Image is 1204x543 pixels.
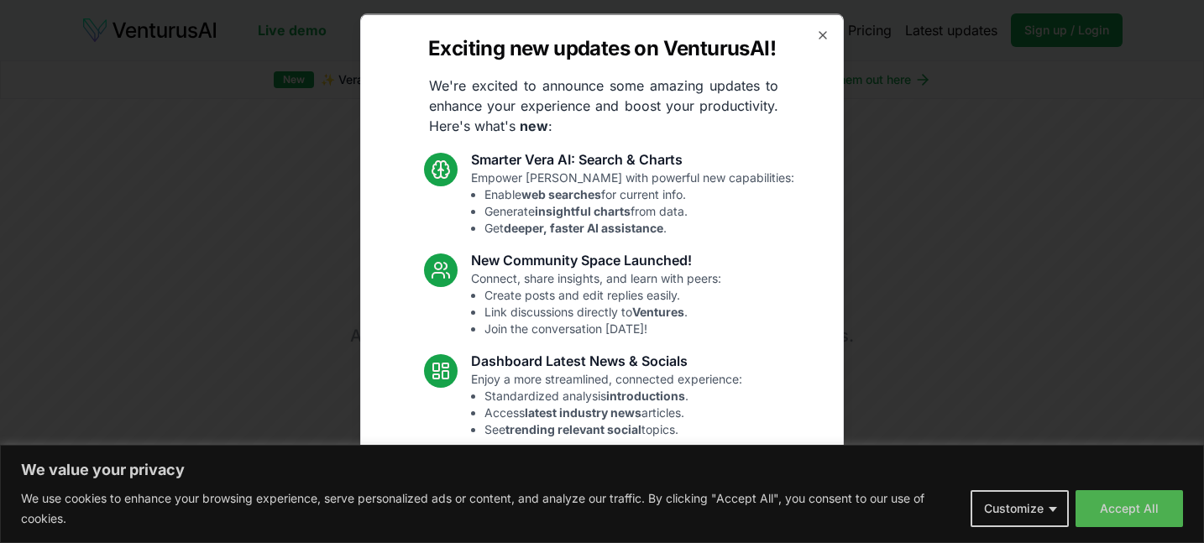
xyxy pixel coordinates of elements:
[471,350,742,370] h3: Dashboard Latest News & Socials
[484,219,794,236] li: Get .
[471,149,794,169] h3: Smarter Vera AI: Search & Charts
[484,521,730,538] li: Enhanced overall UI consistency.
[505,421,641,436] strong: trending relevant social
[484,202,794,219] li: Generate from data.
[471,471,730,538] p: Smoother performance and improved usability:
[484,420,742,437] li: See topics.
[520,117,548,133] strong: new
[471,169,794,236] p: Empower [PERSON_NAME] with powerful new capabilities:
[606,388,685,402] strong: introductions
[471,249,721,269] h3: New Community Space Launched!
[484,286,721,303] li: Create posts and edit replies easily.
[484,387,742,404] li: Standardized analysis .
[416,75,792,135] p: We're excited to announce some amazing updates to enhance your experience and boost your producti...
[484,320,721,337] li: Join the conversation [DATE]!
[484,488,730,504] li: Resolved Vera chart loading issue.
[471,451,730,471] h3: Fixes and UI Polish
[632,304,684,318] strong: Ventures
[484,504,730,521] li: Fixed mobile chat & sidebar glitches.
[535,203,631,217] strong: insightful charts
[428,34,776,61] h2: Exciting new updates on VenturusAI!
[484,404,742,420] li: Access articles.
[525,405,641,419] strong: latest industry news
[484,185,794,202] li: Enable for current info.
[484,303,721,320] li: Link discussions directly to .
[471,269,721,337] p: Connect, share insights, and learn with peers:
[471,370,742,437] p: Enjoy a more streamlined, connected experience:
[521,186,601,201] strong: web searches
[504,220,663,234] strong: deeper, faster AI assistance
